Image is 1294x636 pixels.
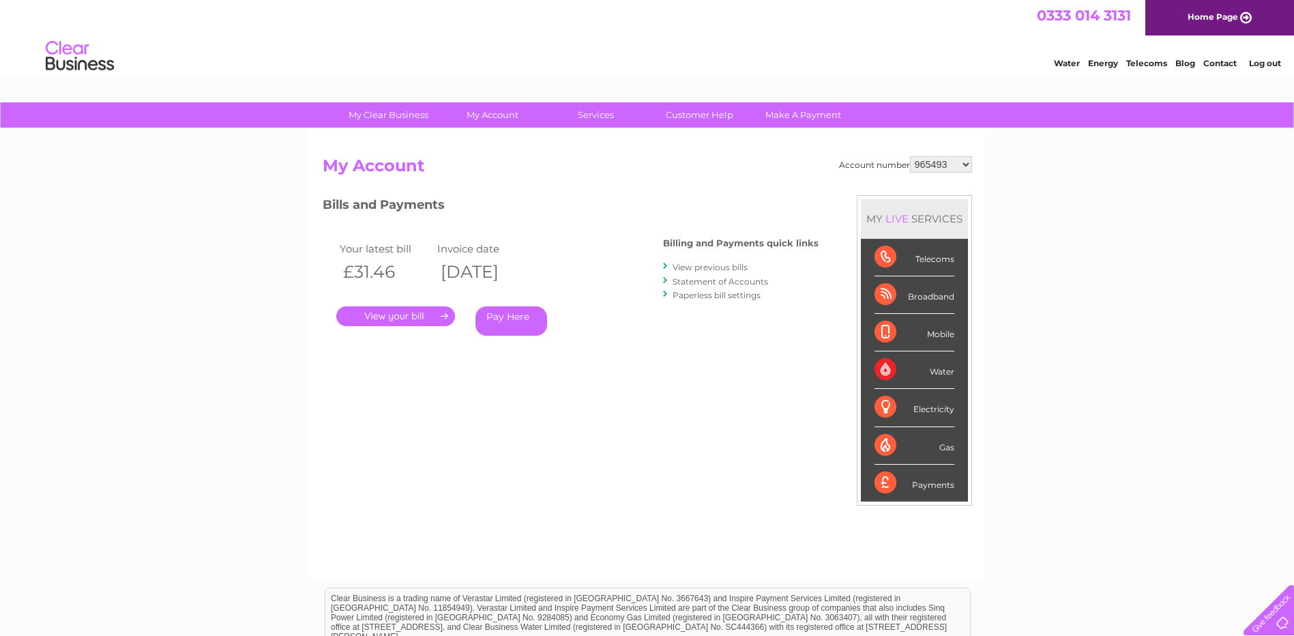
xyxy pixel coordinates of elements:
[673,262,748,272] a: View previous bills
[336,240,435,258] td: Your latest bill
[325,8,970,66] div: Clear Business is a trading name of Verastar Limited (registered in [GEOGRAPHIC_DATA] No. 3667643...
[1203,58,1237,68] a: Contact
[336,258,435,286] th: £31.46
[1088,58,1118,68] a: Energy
[434,240,532,258] td: Invoice date
[332,102,445,128] a: My Clear Business
[673,276,768,287] a: Statement of Accounts
[883,212,911,225] div: LIVE
[1126,58,1167,68] a: Telecoms
[475,306,547,336] a: Pay Here
[540,102,652,128] a: Services
[874,314,954,351] div: Mobile
[434,258,532,286] th: [DATE]
[323,156,972,182] h2: My Account
[1175,58,1195,68] a: Blog
[1037,7,1131,24] a: 0333 014 3131
[436,102,548,128] a: My Account
[1249,58,1281,68] a: Log out
[1054,58,1080,68] a: Water
[747,102,859,128] a: Make A Payment
[874,239,954,276] div: Telecoms
[874,465,954,502] div: Payments
[663,238,819,248] h4: Billing and Payments quick links
[861,199,968,238] div: MY SERVICES
[874,389,954,427] div: Electricity
[874,351,954,389] div: Water
[323,195,819,219] h3: Bills and Payments
[45,35,115,77] img: logo.png
[874,427,954,465] div: Gas
[874,276,954,314] div: Broadband
[673,290,761,300] a: Paperless bill settings
[643,102,756,128] a: Customer Help
[839,156,972,173] div: Account number
[336,306,455,326] a: .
